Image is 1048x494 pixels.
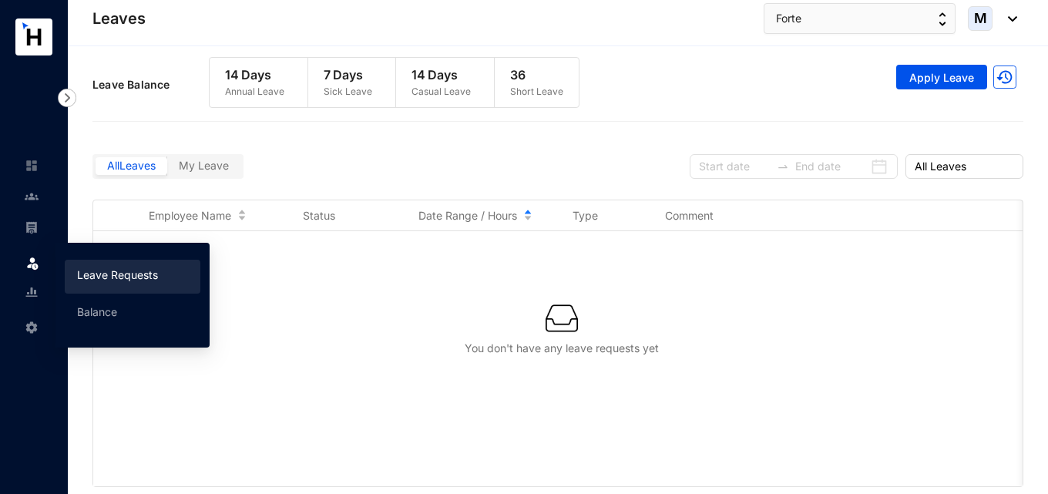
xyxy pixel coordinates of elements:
div: You don't have any leave requests yet [118,341,1006,356]
img: people-unselected.118708e94b43a90eceab.svg [25,190,39,203]
img: report-unselected.e6a6b4230fc7da01f883.svg [25,285,39,299]
th: Employee Name [130,200,284,231]
th: Status [284,200,400,231]
span: Date Range / Hours [418,208,517,223]
img: dropdown-black.8e83cc76930a90b1a4fdb6d089b7bf3a.svg [1000,16,1017,22]
img: settings-unselected.1febfda315e6e19643a1.svg [25,321,39,334]
img: nav-icon-right.af6afadce00d159da59955279c43614e.svg [58,89,76,107]
span: M [974,12,987,25]
span: Employee Name [149,208,231,223]
p: Leave Balance [92,77,209,92]
p: 7 Days [324,66,372,84]
li: Contacts [12,181,49,212]
th: Comment [647,200,739,231]
img: leave.99b8a76c7fa76a53782d.svg [25,255,40,271]
li: Reports [12,277,49,307]
p: 36 [510,66,563,84]
img: empty [546,302,578,334]
button: Forte [764,3,956,34]
input: Start date [699,158,771,175]
p: Annual Leave [225,84,284,99]
span: Apply Leave [909,70,974,86]
img: up-down-arrow.74152d26bf9780fbf563ca9c90304185.svg [939,12,946,26]
input: End date [795,158,867,175]
p: Leaves [92,8,146,29]
p: Sick Leave [324,84,372,99]
a: Balance [77,305,117,318]
img: home-unselected.a29eae3204392db15eaf.svg [25,159,39,173]
li: Payroll [12,212,49,243]
p: Casual Leave [411,84,471,99]
span: Forte [776,10,801,27]
img: LogTrail.35c9aa35263bf2dfc41e2a690ab48f33.svg [993,66,1016,89]
span: to [777,160,789,173]
p: Short Leave [510,84,563,99]
a: Leave Requests [77,268,158,281]
p: 14 Days [225,66,284,84]
button: Apply Leave [896,65,987,89]
li: Home [12,150,49,181]
span: All Leaves [915,155,1014,178]
span: swap-right [777,160,789,173]
img: payroll-unselected.b590312f920e76f0c668.svg [25,220,39,234]
p: 14 Days [411,66,471,84]
span: My Leave [179,159,229,172]
th: Type [554,200,647,231]
span: All Leaves [107,159,156,172]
